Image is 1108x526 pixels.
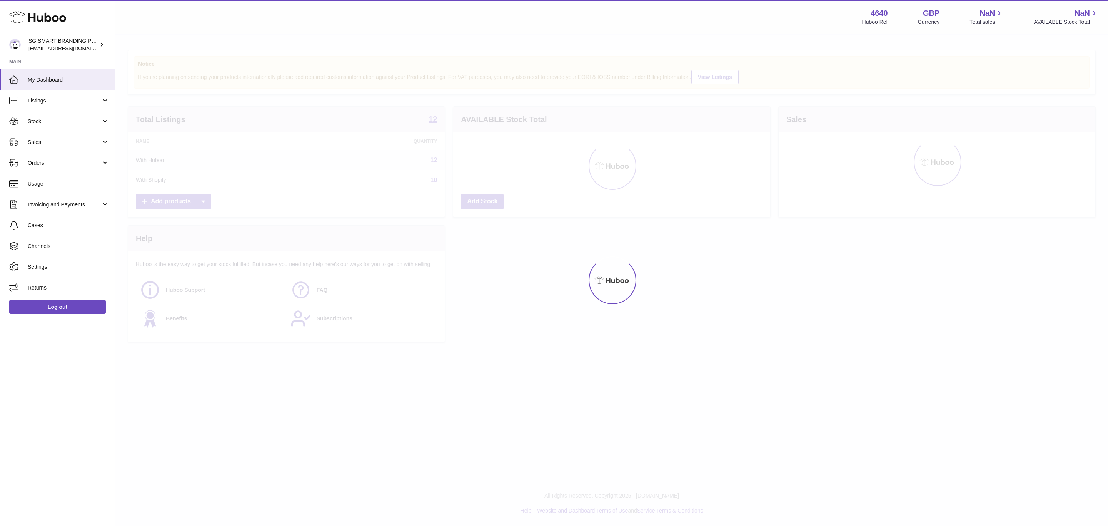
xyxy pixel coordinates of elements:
span: Channels [28,243,109,250]
span: Invoicing and Payments [28,201,101,208]
span: Listings [28,97,101,104]
span: Sales [28,139,101,146]
strong: GBP [923,8,939,18]
span: Orders [28,159,101,167]
a: NaN AVAILABLE Stock Total [1034,8,1099,26]
span: AVAILABLE Stock Total [1034,18,1099,26]
span: Cases [28,222,109,229]
div: Huboo Ref [862,18,888,26]
span: [EMAIL_ADDRESS][DOMAIN_NAME] [28,45,113,51]
div: SG SMART BRANDING PTE. LTD. [28,37,98,52]
a: Log out [9,300,106,314]
span: Settings [28,263,109,271]
span: NaN [980,8,995,18]
span: Returns [28,284,109,291]
strong: 4640 [871,8,888,18]
span: NaN [1075,8,1090,18]
span: Total sales [969,18,1004,26]
span: Stock [28,118,101,125]
span: My Dashboard [28,76,109,84]
img: internalAdmin-4640@internal.huboo.com [9,39,21,50]
span: Usage [28,180,109,188]
a: NaN Total sales [969,8,1004,26]
div: Currency [918,18,940,26]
